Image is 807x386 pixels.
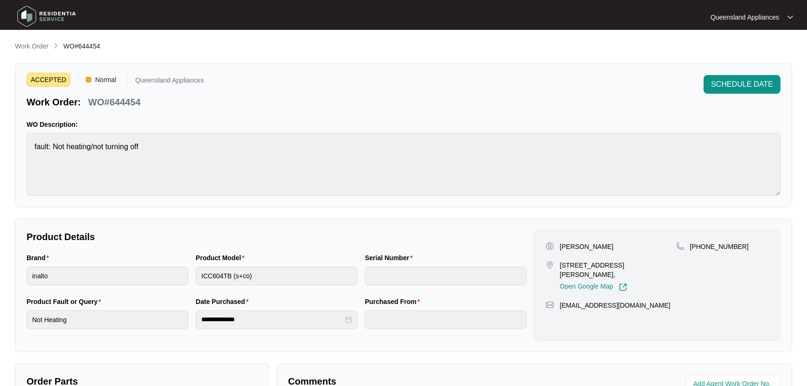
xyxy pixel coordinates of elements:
label: Purchased From [365,297,424,306]
input: Brand [27,267,188,285]
a: Work Order [13,41,50,52]
img: dropdown arrow [787,15,793,20]
img: map-pin [676,242,684,250]
label: Brand [27,253,53,262]
label: Serial Number [365,253,416,262]
input: Product Fault or Query [27,310,188,329]
p: Product Details [27,230,527,243]
img: map-pin [546,261,554,269]
button: SCHEDULE DATE [704,75,780,94]
p: Queensland Appliances [135,77,204,87]
p: Queensland Appliances [711,13,779,22]
p: [PERSON_NAME] [560,242,613,251]
p: [EMAIL_ADDRESS][DOMAIN_NAME] [560,301,670,310]
p: WO#644454 [88,96,140,109]
p: [STREET_ADDRESS][PERSON_NAME], [560,261,676,279]
img: Vercel Logo [86,77,91,83]
textarea: fault: Not heating/not turning off [27,133,780,196]
img: user-pin [546,242,554,250]
input: Serial Number [365,267,527,285]
a: Open Google Map [560,283,627,291]
img: chevron-right [52,42,60,49]
p: [PHONE_NUMBER] [690,242,749,251]
span: ACCEPTED [27,73,70,87]
span: Normal [91,73,120,87]
img: map-pin [546,301,554,309]
p: WO Description: [27,120,780,129]
span: SCHEDULE DATE [711,79,773,90]
input: Purchased From [365,310,527,329]
span: WO#644454 [63,42,100,50]
p: Work Order [15,41,48,51]
label: Date Purchased [196,297,252,306]
img: residentia service logo [14,2,79,30]
img: Link-External [619,283,627,291]
label: Product Fault or Query [27,297,105,306]
label: Product Model [196,253,248,262]
input: Product Model [196,267,357,285]
input: Date Purchased [201,315,343,324]
p: Work Order: [27,96,81,109]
